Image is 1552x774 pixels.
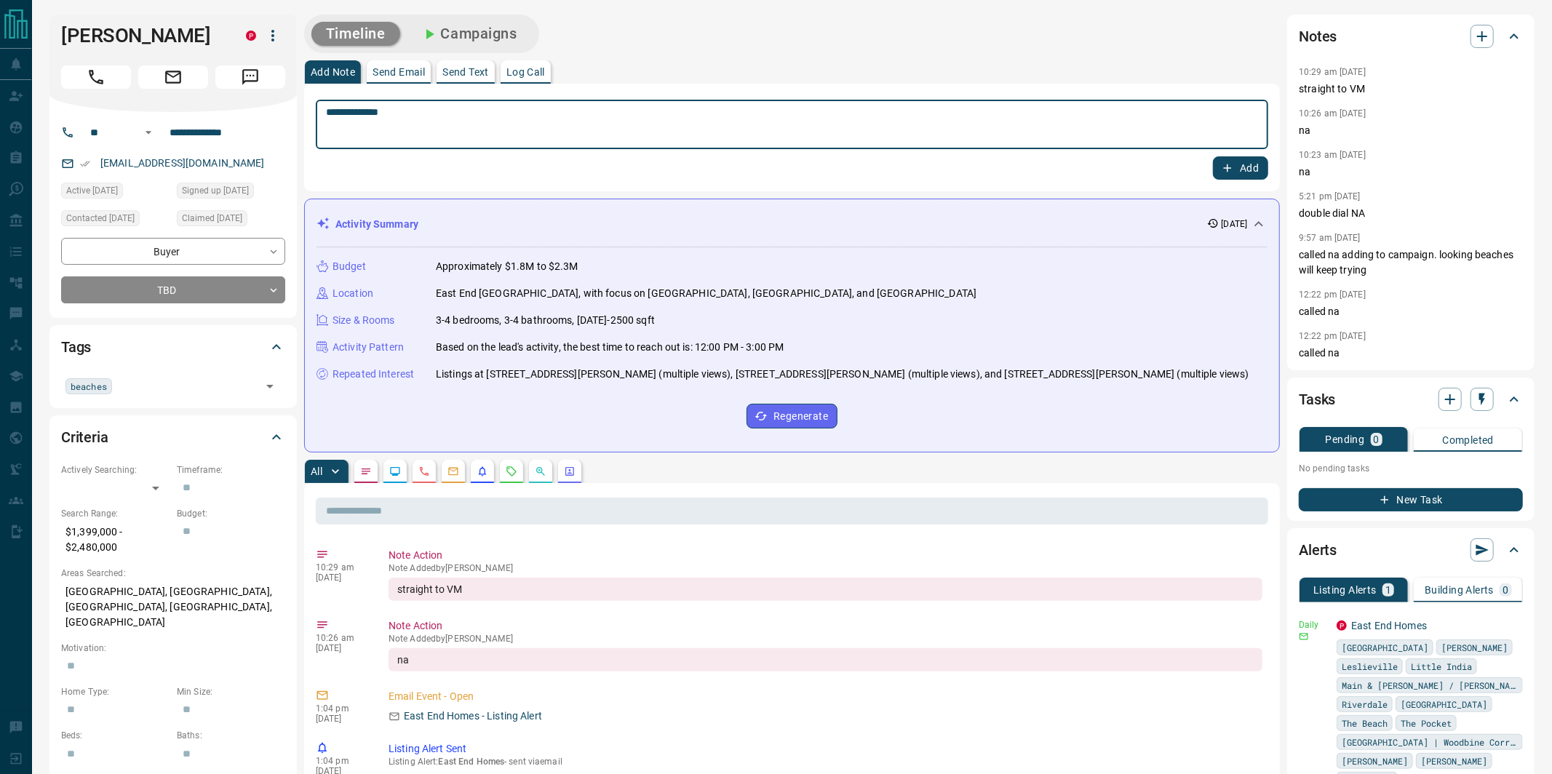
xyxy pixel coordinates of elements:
p: 10:26 am [DATE] [1299,108,1366,119]
span: Leslieville [1342,659,1398,674]
p: All [311,466,322,476]
h2: Tags [61,335,91,359]
p: Send Text [442,67,489,77]
div: Fri Sep 05 2025 [61,183,170,203]
span: Signed up [DATE] [182,183,249,198]
button: Regenerate [747,404,837,428]
button: New Task [1299,488,1523,511]
p: called na [1299,304,1523,319]
p: [DATE] [1222,218,1248,231]
p: 1 [1385,585,1391,595]
div: Fri Jul 11 2025 [177,210,285,231]
p: Min Size: [177,685,285,698]
span: Email [138,65,208,89]
p: [DATE] [316,714,367,724]
p: Based on the lead's activity, the best time to reach out is: 12:00 PM - 3:00 PM [436,340,784,355]
p: Building Alerts [1425,585,1494,595]
p: Activity Pattern [333,340,404,355]
p: Location [333,286,373,301]
span: Riverdale [1342,697,1388,711]
span: [GEOGRAPHIC_DATA] | Woodbine Corridor [1342,735,1518,749]
span: The Pocket [1401,716,1452,730]
span: Active [DATE] [66,183,118,198]
div: straight to VM [389,578,1262,601]
p: 12:22 pm [DATE] [1299,331,1366,341]
span: The Beach [1342,716,1388,730]
p: called na [1299,346,1523,361]
div: TBD [61,276,285,303]
p: [DATE] [316,643,367,653]
p: Areas Searched: [61,567,285,580]
p: straight to VM [1299,81,1523,97]
p: Send Email [373,67,425,77]
div: Activity Summary[DATE] [317,211,1268,238]
p: 10:29 am [316,562,367,572]
span: [PERSON_NAME] [1342,754,1408,768]
div: Fri Jul 11 2025 [61,210,170,231]
p: Add Note [311,67,355,77]
p: Listing Alerts [1313,585,1377,595]
p: East End Homes - Listing Alert [404,709,542,724]
p: Actively Searching: [61,463,170,476]
button: Campaigns [406,22,532,46]
p: [DATE] [316,572,367,583]
p: Beds: [61,729,170,742]
p: $1,399,000 - $2,480,000 [61,520,170,559]
div: Notes [1299,19,1523,54]
h2: Tasks [1299,388,1335,411]
p: 9:57 am [DATE] [1299,233,1361,243]
div: Criteria [61,420,285,455]
p: East End [GEOGRAPHIC_DATA], with focus on [GEOGRAPHIC_DATA], [GEOGRAPHIC_DATA], and [GEOGRAPHIC_D... [436,286,976,301]
span: Message [215,65,285,89]
p: Listing Alert Sent [389,741,1262,757]
h2: Alerts [1299,538,1337,562]
p: Note Action [389,618,1262,634]
p: Note Added by [PERSON_NAME] [389,563,1262,573]
p: Email Event - Open [389,689,1262,704]
p: Listings at [STREET_ADDRESS][PERSON_NAME] (multiple views), [STREET_ADDRESS][PERSON_NAME] (multip... [436,367,1249,382]
button: Open [140,124,157,141]
p: called na adding to campaign. looking beaches will keep trying [1299,247,1523,278]
p: 10:29 am [DATE] [1299,67,1366,77]
span: [GEOGRAPHIC_DATA] [1342,640,1428,655]
p: Search Range: [61,507,170,520]
svg: Listing Alerts [477,466,488,477]
span: Contacted [DATE] [66,211,135,226]
p: 1:04 pm [316,756,367,766]
div: Alerts [1299,532,1523,567]
div: property.ca [1337,621,1347,631]
p: Motivation: [61,642,285,655]
p: 3-4 bedrooms, 3-4 bathrooms, [DATE]-2500 sqft [436,313,655,328]
svg: Emails [447,466,459,477]
span: Little India [1411,659,1472,674]
p: Log Call [506,67,545,77]
p: 10:26 am [316,633,367,643]
h2: Criteria [61,426,108,449]
svg: Notes [360,466,372,477]
svg: Opportunities [535,466,546,477]
p: Listing Alert : - sent via email [389,757,1262,767]
svg: Email Verified [80,159,90,169]
div: Fri Jul 11 2025 [177,183,285,203]
span: [GEOGRAPHIC_DATA] [1401,697,1487,711]
p: double dial NA [1299,206,1523,221]
button: Timeline [311,22,400,46]
p: 10:23 am [DATE] [1299,150,1366,160]
p: Note Added by [PERSON_NAME] [389,634,1262,644]
p: Approximately $1.8M to $2.3M [436,259,578,274]
span: Main & [PERSON_NAME] / [PERSON_NAME][GEOGRAPHIC_DATA] [1342,678,1518,693]
p: Pending [1326,434,1365,444]
h1: [PERSON_NAME] [61,24,224,47]
p: 12:22 pm [DATE] [1299,290,1366,300]
button: Add [1213,156,1268,180]
span: East End Homes [439,757,505,767]
svg: Requests [506,466,517,477]
a: [EMAIL_ADDRESS][DOMAIN_NAME] [100,157,265,169]
p: Activity Summary [335,217,418,232]
p: Note Action [389,548,1262,563]
svg: Email [1299,631,1309,642]
span: [PERSON_NAME] [1421,754,1487,768]
p: Size & Rooms [333,313,395,328]
p: Daily [1299,618,1328,631]
span: [PERSON_NAME] [1441,640,1508,655]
